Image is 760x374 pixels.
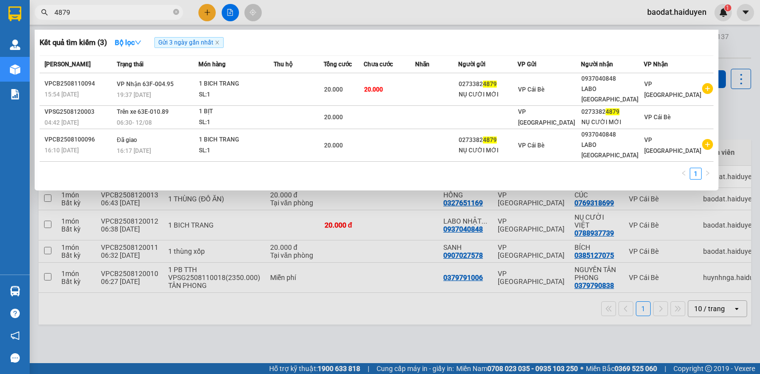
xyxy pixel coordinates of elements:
div: VPSG2508120003 [45,107,114,117]
div: SL: 1 [199,90,273,100]
img: warehouse-icon [10,40,20,50]
span: search [41,9,48,16]
span: question-circle [10,309,20,318]
div: NỤ CƯỜI MỚI [581,117,644,128]
span: 20.000 [324,86,343,93]
span: VP Nhận 63F-004.95 [117,81,174,88]
span: 4879 [483,137,497,143]
div: 0273382 [459,79,517,90]
span: 15:54 [DATE] [45,91,79,98]
img: solution-icon [10,89,20,99]
span: down [135,39,142,46]
span: Trạng thái [117,61,143,68]
button: left [678,168,690,180]
span: Nhãn [415,61,429,68]
span: plus-circle [702,139,713,150]
span: VP [GEOGRAPHIC_DATA] [644,81,701,98]
img: logo-vxr [8,6,21,21]
img: warehouse-icon [10,64,20,75]
div: LABO [GEOGRAPHIC_DATA] [581,84,644,105]
button: right [702,168,713,180]
span: 16:17 [DATE] [117,147,151,154]
span: 19:37 [DATE] [117,92,151,98]
div: LABO [GEOGRAPHIC_DATA] [581,140,644,161]
span: 04:42 [DATE] [45,119,79,126]
span: Thu hộ [274,61,292,68]
span: plus-circle [702,83,713,94]
span: Trên xe 63E-010.89 [117,108,169,115]
span: left [681,170,687,176]
span: notification [10,331,20,340]
span: VP Gửi [518,61,536,68]
span: message [10,353,20,363]
strong: Bộ lọc [115,39,142,47]
span: Người gửi [458,61,485,68]
div: SL: 1 [199,117,273,128]
button: Bộ lọcdown [107,35,149,50]
span: 20.000 [324,114,343,121]
span: 20.000 [364,86,383,93]
span: Đã giao [117,137,137,143]
span: VP Cái Bè [518,142,544,149]
div: 0273382 [459,135,517,145]
div: VPCB2508100096 [45,135,114,145]
span: Món hàng [198,61,226,68]
span: VP Cái Bè [518,86,544,93]
span: 16:10 [DATE] [45,147,79,154]
span: 20.000 [324,142,343,149]
span: close [215,40,220,45]
span: VP [GEOGRAPHIC_DATA] [518,108,575,126]
div: 0937040848 [581,74,644,84]
div: 1 BICH TRANG [199,135,273,145]
li: 1 [690,168,702,180]
span: VP [GEOGRAPHIC_DATA] [644,137,701,154]
span: 4879 [483,81,497,88]
img: warehouse-icon [10,286,20,296]
span: VP Cái Bè [644,114,670,121]
span: 06:30 - 12/08 [117,119,152,126]
span: [PERSON_NAME] [45,61,91,68]
div: NỤ CƯỜI MỚI [459,145,517,156]
div: 0937040848 [581,130,644,140]
span: Người nhận [581,61,613,68]
div: 1 BICH TRANG [199,79,273,90]
span: 4879 [606,108,619,115]
h3: Kết quả tìm kiếm ( 3 ) [40,38,107,48]
span: Tổng cước [324,61,352,68]
div: NỤ CƯỜI MỚI [459,90,517,100]
span: Chưa cước [364,61,393,68]
span: close-circle [173,9,179,15]
div: VPCB2508110094 [45,79,114,89]
span: close-circle [173,8,179,17]
span: VP Nhận [644,61,668,68]
div: 0273382 [581,107,644,117]
li: Next Page [702,168,713,180]
span: right [705,170,711,176]
li: Previous Page [678,168,690,180]
a: 1 [690,168,701,179]
input: Tìm tên, số ĐT hoặc mã đơn [54,7,171,18]
div: SL: 1 [199,145,273,156]
span: Gửi 3 ngày gần nhất [154,37,224,48]
div: 1 BỊT [199,106,273,117]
